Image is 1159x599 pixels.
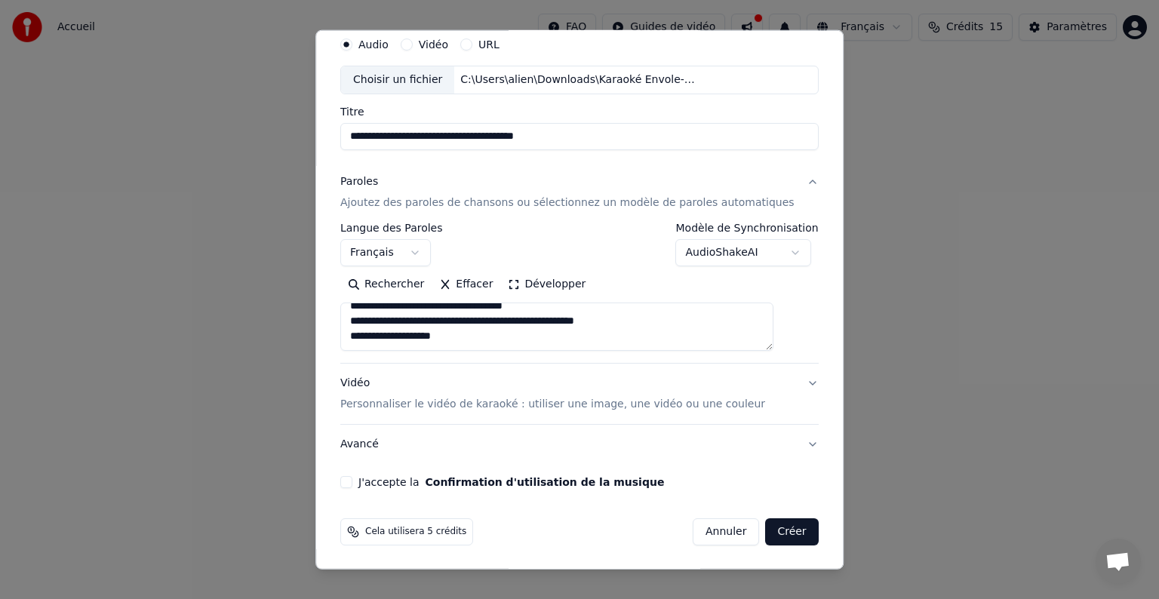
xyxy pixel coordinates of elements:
[340,364,819,424] button: VidéoPersonnaliser le vidéo de karaoké : utiliser une image, une vidéo ou une couleur
[340,397,765,412] p: Personnaliser le vidéo de karaoké : utiliser une image, une vidéo ou une couleur
[358,39,389,50] label: Audio
[340,223,819,363] div: ParolesAjoutez des paroles de chansons ou sélectionnez un modèle de paroles automatiques
[455,72,712,88] div: C:\Users\alien\Downloads\Karaoké Envole-moi - [PERSON_NAME] _.mp3
[358,477,664,487] label: J'accepte la
[341,66,454,94] div: Choisir un fichier
[676,223,819,233] label: Modèle de Synchronisation
[340,425,819,464] button: Avancé
[766,518,819,545] button: Créer
[340,223,443,233] label: Langue des Paroles
[340,272,432,296] button: Rechercher
[340,174,378,189] div: Paroles
[432,272,500,296] button: Effacer
[419,39,448,50] label: Vidéo
[501,272,594,296] button: Développer
[693,518,759,545] button: Annuler
[340,162,819,223] button: ParolesAjoutez des paroles de chansons ou sélectionnez un modèle de paroles automatiques
[340,376,765,412] div: Vidéo
[478,39,500,50] label: URL
[365,526,466,538] span: Cela utilisera 5 crédits
[340,195,795,210] p: Ajoutez des paroles de chansons ou sélectionnez un modèle de paroles automatiques
[340,106,819,117] label: Titre
[426,477,665,487] button: J'accepte la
